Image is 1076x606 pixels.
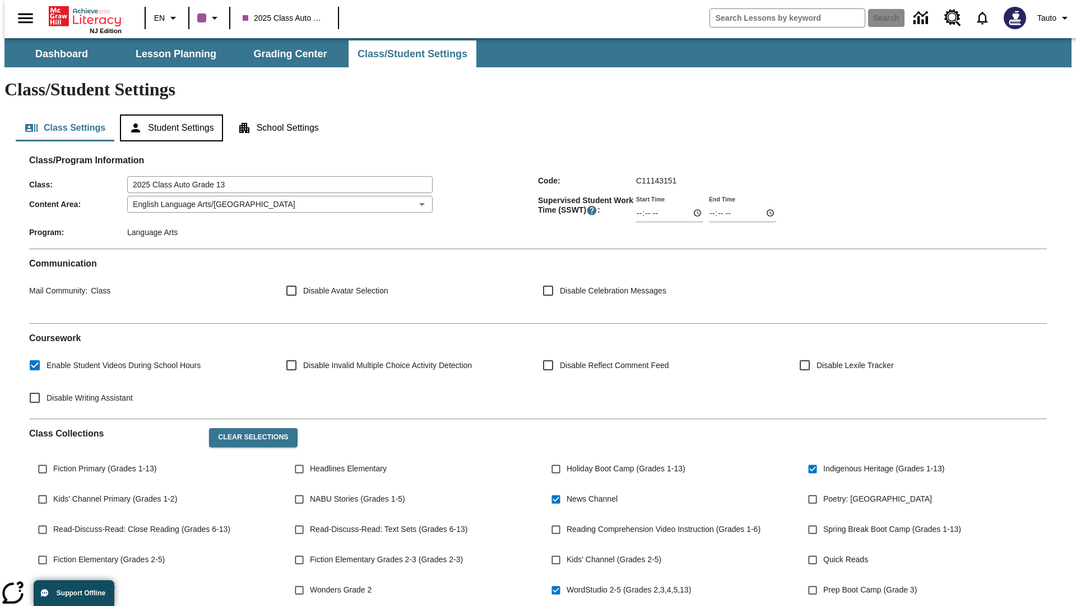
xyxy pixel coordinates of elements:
button: Grading Center [234,40,346,67]
a: Notifications [968,3,997,33]
div: SubNavbar [4,40,477,67]
span: Support Offline [57,589,105,597]
span: 2025 Class Auto Grade 13 [243,12,326,24]
button: School Settings [229,114,328,141]
h2: Class Collections [29,428,200,439]
span: Tauto [1037,12,1056,24]
input: Class [127,176,433,193]
span: NABU Stories (Grades 1-5) [310,493,405,505]
div: Class/Student Settings [16,114,1060,141]
span: Spring Break Boot Camp (Grades 1-13) [823,524,961,535]
span: Read-Discuss-Read: Text Sets (Grades 6-13) [310,524,467,535]
button: Clear Selections [209,428,297,447]
input: search field [710,9,865,27]
button: Class color is purple. Change class color [193,8,226,28]
span: EN [154,12,165,24]
span: WordStudio 2-5 (Grades 2,3,4,5,13) [567,584,691,596]
div: SubNavbar [4,38,1072,67]
span: Read-Discuss-Read: Close Reading (Grades 6-13) [53,524,230,535]
button: Student Settings [120,114,222,141]
span: Disable Avatar Selection [303,285,388,297]
span: C11143151 [636,176,676,185]
button: Supervised Student Work Time is the timeframe when students can take LevelSet and when lessons ar... [586,205,597,216]
span: Class [87,286,110,295]
span: NJ Edition [90,27,122,34]
span: Code : [538,176,636,185]
span: Prep Boot Camp (Grade 3) [823,584,917,596]
span: Reading Comprehension Video Instruction (Grades 1-6) [567,524,760,535]
h1: Class/Student Settings [4,79,1072,100]
button: Class/Student Settings [349,40,476,67]
span: Fiction Elementary Grades 2-3 (Grades 2-3) [310,554,463,566]
div: Home [49,4,122,34]
div: Class/Program Information [29,166,1047,240]
h2: Class/Program Information [29,155,1047,166]
div: Communication [29,258,1047,314]
span: Disable Invalid Multiple Choice Activity Detection [303,360,472,371]
h2: Course work [29,333,1047,343]
span: Headlines Elementary [310,463,387,475]
span: Enable Student Videos During School Hours [47,360,201,371]
div: English Language Arts/[GEOGRAPHIC_DATA] [127,196,433,213]
label: Start Time [636,195,665,203]
span: Mail Community : [29,286,87,295]
span: Kids' Channel Primary (Grades 1-2) [53,493,177,505]
button: Profile/Settings [1033,8,1076,28]
span: Supervised Student Work Time (SSWT) : [538,196,636,216]
span: Quick Reads [823,554,868,566]
button: Lesson Planning [120,40,232,67]
span: Disable Celebration Messages [560,285,666,297]
img: Avatar [1004,7,1026,29]
button: Class Settings [16,114,114,141]
span: Content Area : [29,200,127,209]
span: Kids' Channel (Grades 2-5) [567,554,661,566]
button: Support Offline [34,580,114,606]
span: Fiction Primary (Grades 1-13) [53,463,156,475]
span: Indigenous Heritage (Grades 1-13) [823,463,944,475]
button: Open side menu [9,2,42,35]
a: Resource Center, Will open in new tab [938,3,968,33]
span: Wonders Grade 2 [310,584,372,596]
span: News Channel [567,493,618,505]
span: Disable Writing Assistant [47,392,133,404]
button: Dashboard [6,40,118,67]
div: Coursework [29,333,1047,410]
span: Class : [29,180,127,189]
button: Language: EN, Select a language [149,8,185,28]
span: Disable Reflect Comment Feed [560,360,669,371]
span: Fiction Elementary (Grades 2-5) [53,554,165,566]
a: Home [49,5,122,27]
span: Poetry: [GEOGRAPHIC_DATA] [823,493,932,505]
span: Disable Lexile Tracker [817,360,894,371]
span: Test course 10/17 [53,584,115,596]
label: End Time [709,195,735,203]
h2: Communication [29,258,1047,269]
span: Holiday Boot Camp (Grades 1-13) [567,463,685,475]
span: Language Arts [127,228,178,237]
span: Program : [29,228,127,237]
a: Data Center [907,3,938,34]
button: Select a new avatar [997,3,1033,33]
